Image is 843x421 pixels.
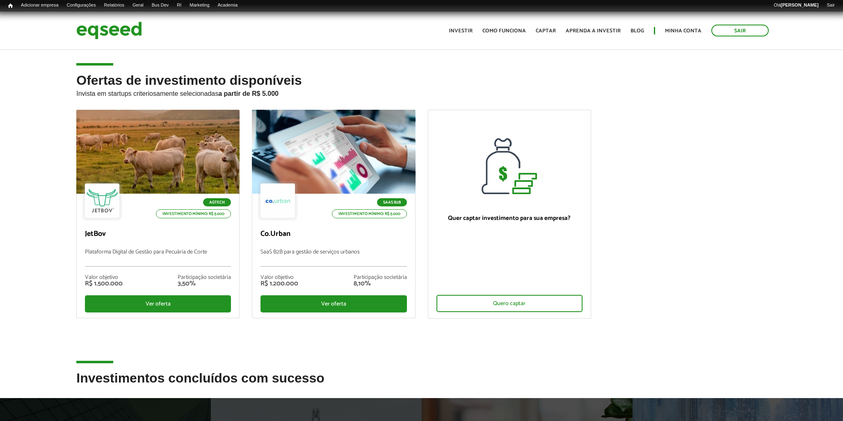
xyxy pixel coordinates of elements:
p: Co.Urban [260,230,407,239]
a: Blog [631,28,644,34]
a: Relatórios [100,2,128,9]
div: Ver oferta [260,295,407,312]
p: SaaS B2B [377,198,407,206]
p: Plataforma Digital de Gestão para Pecuária de Corte [85,249,231,267]
a: Agtech Investimento mínimo: R$ 5.000 JetBov Plataforma Digital de Gestão para Pecuária de Corte V... [76,110,240,318]
a: RI [173,2,185,9]
p: Investimento mínimo: R$ 5.000 [156,209,231,218]
a: Minha conta [665,28,701,34]
h2: Ofertas de investimento disponíveis [76,73,767,110]
p: Quer captar investimento para sua empresa? [436,215,583,222]
img: EqSeed [76,20,142,41]
a: Investir [449,28,473,34]
a: Configurações [63,2,100,9]
h2: Investimentos concluídos com sucesso [76,371,767,398]
div: R$ 1.200.000 [260,281,298,287]
a: Início [4,2,17,10]
a: Marketing [185,2,213,9]
a: Bus Dev [148,2,173,9]
div: Participação societária [354,275,407,281]
a: Captar [536,28,556,34]
p: JetBov [85,230,231,239]
span: Início [8,3,13,9]
strong: [PERSON_NAME] [781,2,818,7]
a: Aprenda a investir [566,28,621,34]
a: Como funciona [482,28,526,34]
a: Sair [711,25,769,36]
div: Valor objetivo [260,275,298,281]
a: Quer captar investimento para sua empresa? Quero captar [428,110,591,319]
a: Sair [822,2,839,9]
a: Academia [214,2,242,9]
p: Agtech [203,198,231,206]
a: Geral [128,2,148,9]
p: Invista em startups criteriosamente selecionadas [76,88,767,97]
div: Participação societária [178,275,231,281]
a: SaaS B2B Investimento mínimo: R$ 5.000 Co.Urban SaaS B2B para gestão de serviços urbanos Valor ob... [252,110,415,318]
p: Investimento mínimo: R$ 5.000 [332,209,407,218]
div: 8,10% [354,281,407,287]
a: Olá[PERSON_NAME] [770,2,822,9]
div: Valor objetivo [85,275,123,281]
div: Ver oferta [85,295,231,312]
div: 3,50% [178,281,231,287]
div: R$ 1.500.000 [85,281,123,287]
div: Quero captar [436,295,583,312]
strong: a partir de R$ 5.000 [218,90,279,97]
a: Adicionar empresa [17,2,63,9]
p: SaaS B2B para gestão de serviços urbanos [260,249,407,267]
